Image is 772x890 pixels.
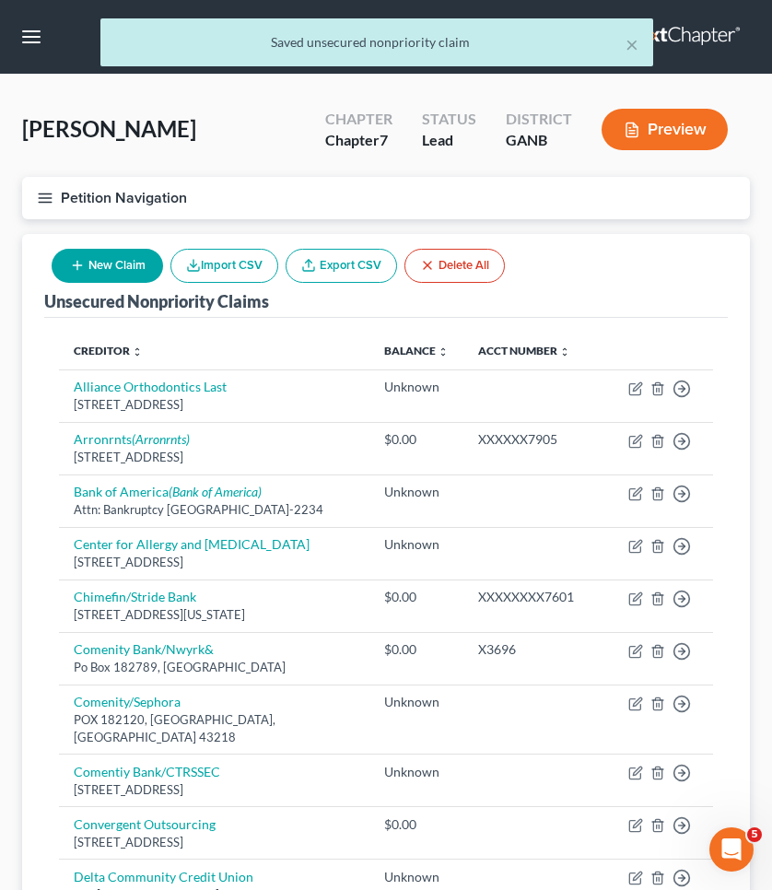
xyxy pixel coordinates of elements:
a: Balance unfold_more [384,344,449,357]
div: Unknown [384,535,449,554]
div: Unknown [384,763,449,781]
div: District [506,109,572,130]
div: [STREET_ADDRESS] [74,834,355,851]
div: Status [422,109,476,130]
div: Unknown [384,483,449,501]
div: [STREET_ADDRESS] [74,554,355,571]
div: Unknown [384,868,449,886]
div: X3696 [478,640,599,659]
div: $0.00 [384,640,449,659]
a: Acct Number unfold_more [478,344,570,357]
div: Lead [422,130,476,151]
button: Import CSV [170,249,278,283]
a: Alliance Orthodontics Last [74,379,227,394]
a: Bank of America(Bank of America) [74,484,262,499]
div: Unsecured Nonpriority Claims [44,290,269,312]
i: (Arronrnts) [132,431,190,447]
i: unfold_more [438,346,449,357]
div: [STREET_ADDRESS] [74,449,355,466]
div: Unknown [384,378,449,396]
i: unfold_more [559,346,570,357]
div: Chapter [325,130,392,151]
div: [STREET_ADDRESS] [74,781,355,799]
div: POX 182120, [GEOGRAPHIC_DATA], [GEOGRAPHIC_DATA] 43218 [74,711,355,745]
div: Unknown [384,693,449,711]
div: Po Box 182789, [GEOGRAPHIC_DATA] [74,659,355,676]
div: $0.00 [384,815,449,834]
a: Comentiy Bank/CTRSSEC [74,764,220,779]
a: Creditor unfold_more [74,344,143,357]
div: Saved unsecured nonpriority claim [115,33,638,52]
div: XXXXXX7905 [478,430,599,449]
span: 7 [380,131,388,148]
button: Preview [602,109,728,150]
a: Arronrnts(Arronrnts) [74,431,190,447]
a: Delta Community Credit Union [74,869,253,884]
div: [STREET_ADDRESS] [74,396,355,414]
button: New Claim [52,249,163,283]
i: (Bank of America) [169,484,262,499]
button: × [626,33,638,55]
span: 5 [747,827,762,842]
span: [PERSON_NAME] [22,115,196,142]
div: $0.00 [384,430,449,449]
a: Center for Allergy and [MEDICAL_DATA] [74,536,310,552]
div: $0.00 [384,588,449,606]
button: Delete All [404,249,505,283]
button: Petition Navigation [22,177,750,219]
div: XXXXXXXX7601 [478,588,599,606]
div: GANB [506,130,572,151]
a: Chimefin/Stride Bank [74,589,196,604]
i: unfold_more [132,346,143,357]
div: Attn: Bankruptcy [GEOGRAPHIC_DATA]-2234 [74,501,355,519]
div: [STREET_ADDRESS][US_STATE] [74,606,355,624]
a: Comenity Bank/Nwyrk& [74,641,214,657]
a: Convergent Outsourcing [74,816,216,832]
div: Chapter [325,109,392,130]
a: Export CSV [286,249,397,283]
iframe: Intercom live chat [709,827,754,872]
a: Comenity/Sephora [74,694,181,709]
